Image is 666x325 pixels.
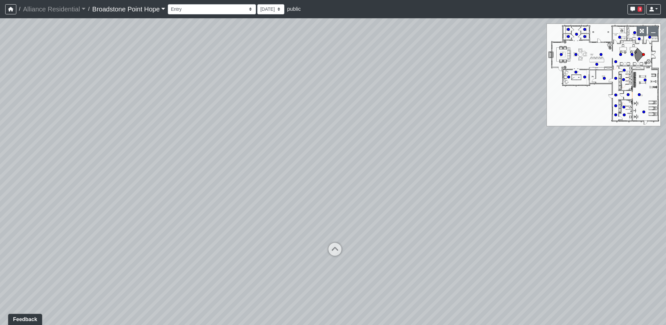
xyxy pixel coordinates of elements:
span: / [86,3,92,16]
button: 3 [627,4,645,14]
span: 3 [638,7,642,12]
a: Alliance Residential [23,3,86,16]
a: Broadstone Point Hope [92,3,166,16]
span: / [16,3,23,16]
span: public [287,6,301,12]
iframe: Ybug feedback widget [5,312,43,325]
